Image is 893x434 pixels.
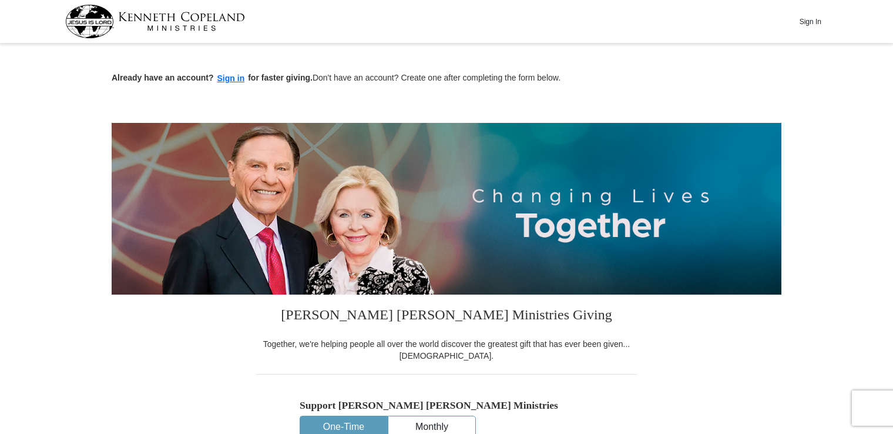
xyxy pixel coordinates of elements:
p: Don't have an account? Create one after completing the form below. [112,72,781,85]
button: Sign in [214,72,249,85]
div: Together, we're helping people all over the world discover the greatest gift that has ever been g... [256,338,637,362]
button: Sign In [793,12,828,31]
strong: Already have an account? for faster giving. [112,73,313,82]
h5: Support [PERSON_NAME] [PERSON_NAME] Ministries [300,399,593,412]
img: kcm-header-logo.svg [65,5,245,38]
h3: [PERSON_NAME] [PERSON_NAME] Ministries Giving [256,295,637,338]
